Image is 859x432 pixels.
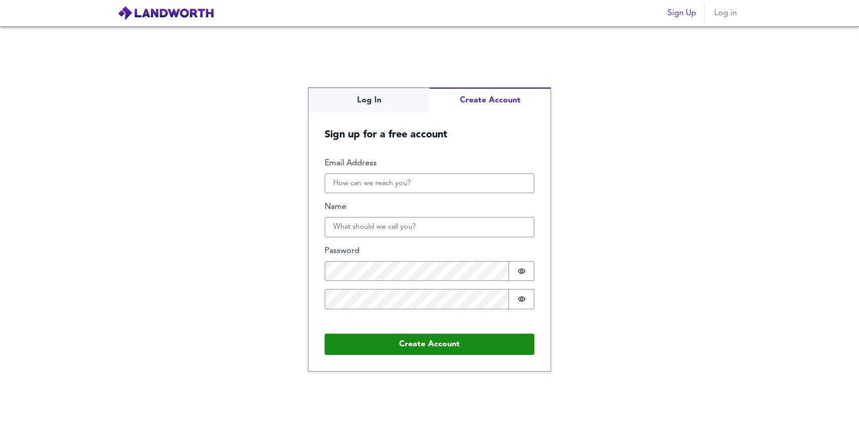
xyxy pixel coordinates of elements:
[668,6,696,20] span: Sign Up
[325,158,534,169] label: Email Address
[509,261,534,281] button: Show password
[325,201,534,213] label: Name
[713,6,737,20] span: Log in
[709,3,741,23] button: Log in
[325,217,534,237] input: What should we call you?
[325,334,534,355] button: Create Account
[308,88,429,113] button: Log In
[325,173,534,194] input: How can we reach you?
[308,113,551,141] h5: Sign up for a free account
[118,6,214,21] img: logo
[663,3,700,23] button: Sign Up
[509,289,534,309] button: Show password
[429,88,551,113] button: Create Account
[325,245,534,257] label: Password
